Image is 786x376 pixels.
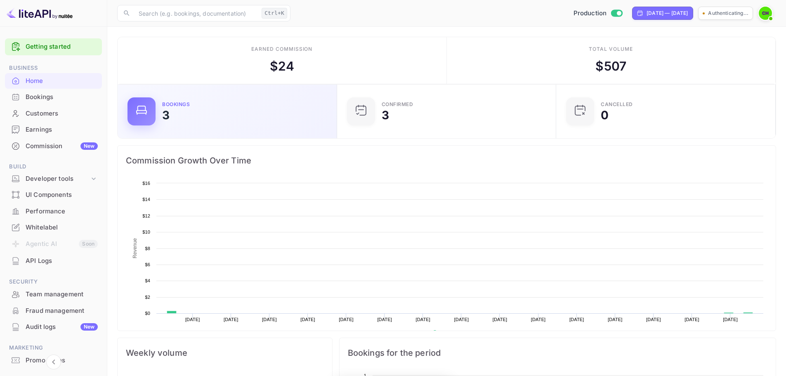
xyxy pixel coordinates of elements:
div: Customers [26,109,98,118]
div: Fraud management [5,303,102,319]
text: [DATE] [493,317,507,322]
text: Revenue [440,330,461,336]
a: Getting started [26,42,98,52]
text: [DATE] [608,317,623,322]
text: $0 [145,311,150,316]
text: [DATE] [531,317,546,322]
div: Ctrl+K [262,8,287,19]
a: Team management [5,286,102,302]
input: Search (e.g. bookings, documentation) [134,5,258,21]
div: Bookings [26,92,98,102]
div: [DATE] — [DATE] [647,9,688,17]
text: [DATE] [416,317,431,322]
div: CommissionNew [5,138,102,154]
text: $10 [142,229,150,234]
div: New [80,323,98,331]
div: Bookings [5,89,102,105]
a: Audit logsNew [5,319,102,334]
a: API Logs [5,253,102,268]
div: CANCELLED [601,102,633,107]
text: [DATE] [454,317,469,322]
span: Bookings for the period [348,346,767,359]
div: 3 [162,109,170,121]
div: $ 507 [595,57,626,76]
div: Fraud management [26,306,98,316]
div: Switch to Sandbox mode [570,9,626,18]
span: Build [5,162,102,171]
text: $14 [142,197,150,202]
text: [DATE] [377,317,392,322]
div: Earnings [26,125,98,135]
div: Home [5,73,102,89]
a: Whitelabel [5,220,102,235]
text: [DATE] [262,317,277,322]
a: Earnings [5,122,102,137]
div: Earned commission [251,45,312,53]
div: Confirmed [382,102,413,107]
div: Earnings [5,122,102,138]
div: Commission [26,142,98,151]
div: New [80,142,98,150]
span: Commission Growth Over Time [126,154,767,167]
text: $4 [145,278,150,283]
div: UI Components [26,190,98,200]
div: Home [26,76,98,86]
div: 0 [601,109,609,121]
span: Marketing [5,343,102,352]
text: [DATE] [569,317,584,322]
a: Bookings [5,89,102,104]
div: API Logs [5,253,102,269]
div: Developer tools [5,172,102,186]
div: 3 [382,109,389,121]
text: $12 [142,213,150,218]
a: Performance [5,203,102,219]
div: Customers [5,106,102,122]
text: [DATE] [646,317,661,322]
text: [DATE] [185,317,200,322]
a: UI Components [5,187,102,202]
text: $8 [145,246,150,251]
text: [DATE] [339,317,354,322]
div: Whitelabel [26,223,98,232]
button: Collapse navigation [46,355,61,369]
p: Authenticating... [708,9,748,17]
div: Bookings [162,102,190,107]
div: Team management [26,290,98,299]
div: Total volume [589,45,633,53]
a: Fraud management [5,303,102,318]
text: $2 [145,295,150,300]
div: Whitelabel [5,220,102,236]
a: CommissionNew [5,138,102,154]
span: Production [574,9,607,18]
a: Home [5,73,102,88]
div: $ 24 [270,57,294,76]
span: Security [5,277,102,286]
div: Promo codes [26,356,98,365]
a: Customers [5,106,102,121]
text: $6 [145,262,150,267]
a: Promo codes [5,352,102,368]
img: Cas Hulsbosch [759,7,772,20]
text: [DATE] [685,317,699,322]
span: Business [5,64,102,73]
img: LiteAPI logo [7,7,73,20]
text: $16 [142,181,150,186]
div: Performance [26,207,98,216]
div: Audit logsNew [5,319,102,335]
div: Getting started [5,38,102,55]
span: Weekly volume [126,346,324,359]
text: [DATE] [300,317,315,322]
text: Revenue [132,238,138,258]
div: UI Components [5,187,102,203]
div: API Logs [26,256,98,266]
div: Developer tools [26,174,90,184]
div: Audit logs [26,322,98,332]
text: [DATE] [723,317,738,322]
text: [DATE] [224,317,238,322]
